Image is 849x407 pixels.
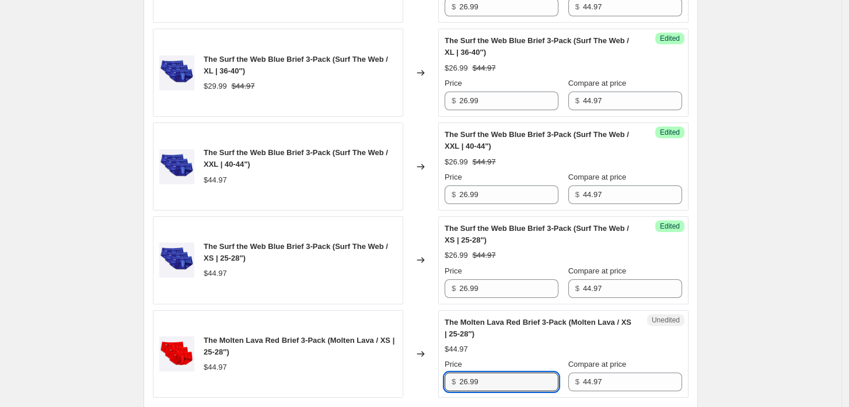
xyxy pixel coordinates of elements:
[204,336,394,356] span: The Molten Lava Red Brief 3-Pack (Molten Lava / XS | 25-28″)
[445,224,629,244] span: The Surf the Web Blue Brief 3-Pack (Surf The Web / XS | 25-28")
[452,284,456,293] span: $
[575,377,579,386] span: $
[575,96,579,105] span: $
[204,80,227,92] div: $29.99
[568,79,627,87] span: Compare at price
[660,128,680,137] span: Edited
[445,130,629,150] span: The Surf the Web Blue Brief 3-Pack (Surf The Web / XXL | 40-44")
[204,174,227,186] div: $44.97
[445,79,462,87] span: Price
[445,360,462,369] span: Price
[445,250,468,261] div: $26.99
[452,190,456,199] span: $
[452,377,456,386] span: $
[445,343,468,355] div: $44.97
[452,2,456,11] span: $
[652,315,680,325] span: Unedited
[204,242,388,262] span: The Surf the Web Blue Brief 3-Pack (Surf The Web / XS | 25-28")
[204,148,388,169] span: The Surf the Web Blue Brief 3-Pack (Surf The Web / XXL | 40-44")
[204,362,227,373] div: $44.97
[445,266,462,275] span: Price
[452,96,456,105] span: $
[568,173,627,181] span: Compare at price
[575,284,579,293] span: $
[473,62,496,74] strike: $44.97
[575,2,579,11] span: $
[473,250,496,261] strike: $44.97
[159,149,194,184] img: TheTBoBrief3Pack-Surftheweb_a60d7d61-f2f4-4dd8-aa07-7f254930f7bc_80x.jpg
[159,243,194,278] img: TheTBoBrief3Pack-Surftheweb_a60d7d61-f2f4-4dd8-aa07-7f254930f7bc_80x.jpg
[445,62,468,74] div: $26.99
[575,190,579,199] span: $
[204,55,388,75] span: The Surf the Web Blue Brief 3-Pack (Surf The Web / XL | 36-40″)
[159,55,194,90] img: TheTBoBrief3Pack-Surftheweb_a60d7d61-f2f4-4dd8-aa07-7f254930f7bc_80x.jpg
[445,36,629,57] span: The Surf the Web Blue Brief 3-Pack (Surf The Web / XL | 36-40″)
[568,360,627,369] span: Compare at price
[660,34,680,43] span: Edited
[660,222,680,231] span: Edited
[445,156,468,168] div: $26.99
[445,318,631,338] span: The Molten Lava Red Brief 3-Pack (Molten Lava / XS | 25-28″)
[204,268,227,279] div: $44.97
[159,336,194,371] img: TheTBoBrief3Pack-MoltenLava_52e015db-04bc-4aa5-a248-8c476da63cce_80x.jpg
[568,266,627,275] span: Compare at price
[232,80,255,92] strike: $44.97
[473,156,496,168] strike: $44.97
[445,173,462,181] span: Price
